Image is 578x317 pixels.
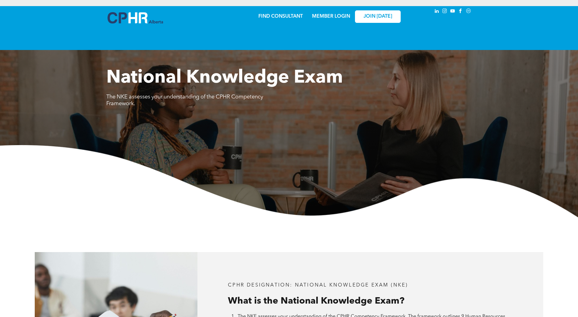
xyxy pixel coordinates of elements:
span: JOIN [DATE] [363,14,392,20]
a: facebook [457,8,464,16]
a: linkedin [434,8,440,16]
a: JOIN [DATE] [355,10,401,23]
img: A blue and white logo for cp alberta [108,12,163,23]
span: The NKE assesses your understanding of the CPHR Competency Framework. [106,94,263,106]
span: CPHR DESIGNATION: National Knowledge Exam (NKE) [228,283,408,288]
span: National Knowledge Exam [106,69,343,87]
a: instagram [441,8,448,16]
a: youtube [449,8,456,16]
a: Social network [465,8,472,16]
a: MEMBER LOGIN [312,14,350,19]
span: What is the National Knowledge Exam? [228,297,404,306]
a: FIND CONSULTANT [258,14,303,19]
